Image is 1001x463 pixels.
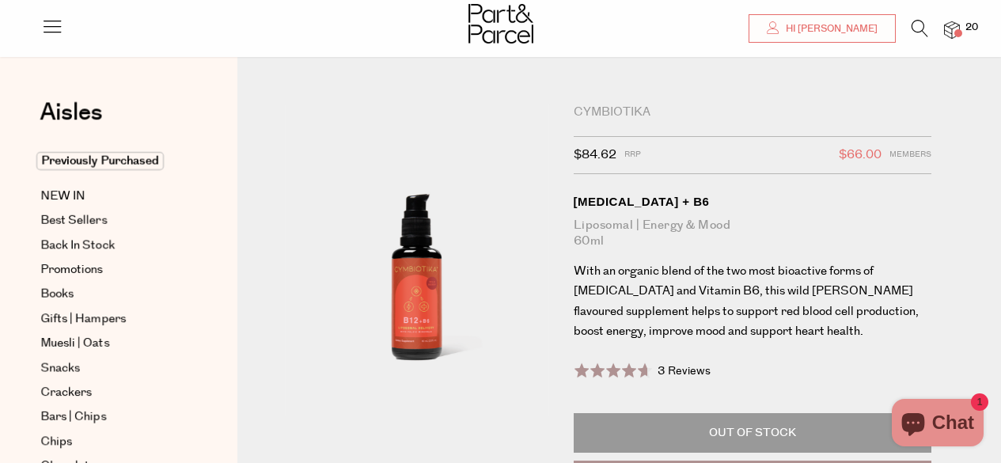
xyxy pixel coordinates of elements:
[40,236,115,255] span: Back In Stock
[40,408,184,427] a: Bars | Chips
[40,383,184,402] a: Crackers
[574,263,919,340] span: With an organic blend of the two most bioactive forms of [MEDICAL_DATA] and Vitamin B6, this wild...
[944,21,960,38] a: 20
[40,309,184,328] a: Gifts | Hampers
[749,14,896,43] a: Hi [PERSON_NAME]
[40,334,109,353] span: Muesli | Oats
[40,260,184,279] a: Promotions
[36,152,164,170] span: Previously Purchased
[40,359,184,378] a: Snacks
[40,260,103,279] span: Promotions
[40,152,184,171] a: Previously Purchased
[40,359,80,378] span: Snacks
[839,145,882,165] span: $66.00
[40,432,72,451] span: Chips
[574,218,932,249] div: Liposomal | Energy & Mood 60ml
[574,194,932,210] div: [MEDICAL_DATA] + B6
[782,22,878,36] span: Hi [PERSON_NAME]
[574,104,932,120] div: Cymbiotika
[574,413,932,453] p: Out of Stock
[40,383,92,402] span: Crackers
[624,145,641,165] span: RRP
[40,285,74,304] span: Books
[285,104,549,416] img: Vitamin B12 + B6
[40,309,126,328] span: Gifts | Hampers
[658,363,711,379] span: 3 Reviews
[40,101,103,140] a: Aisles
[40,236,184,255] a: Back In Stock
[889,145,931,165] span: Members
[40,211,107,230] span: Best Sellers
[40,187,85,206] span: NEW IN
[40,285,184,304] a: Books
[40,95,103,130] span: Aisles
[40,432,184,451] a: Chips
[40,187,184,206] a: NEW IN
[887,399,988,450] inbox-online-store-chat: Shopify online store chat
[468,4,533,44] img: Part&Parcel
[40,334,184,353] a: Muesli | Oats
[40,408,106,427] span: Bars | Chips
[961,21,982,35] span: 20
[40,211,184,230] a: Best Sellers
[574,145,616,165] span: $84.62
